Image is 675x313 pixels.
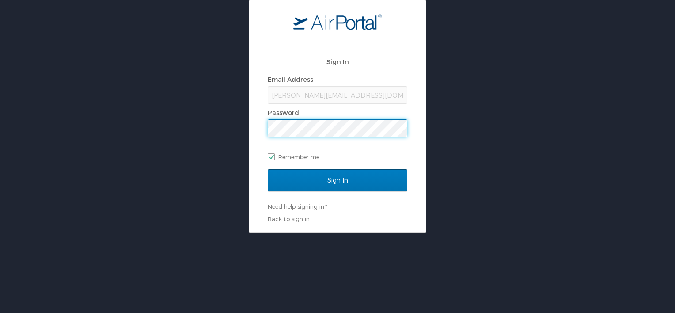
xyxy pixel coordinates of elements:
[268,215,310,222] a: Back to sign in
[268,109,299,116] label: Password
[268,57,407,67] h2: Sign In
[268,150,407,164] label: Remember me
[268,203,327,210] a: Need help signing in?
[268,76,313,83] label: Email Address
[293,14,382,30] img: logo
[268,169,407,191] input: Sign In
